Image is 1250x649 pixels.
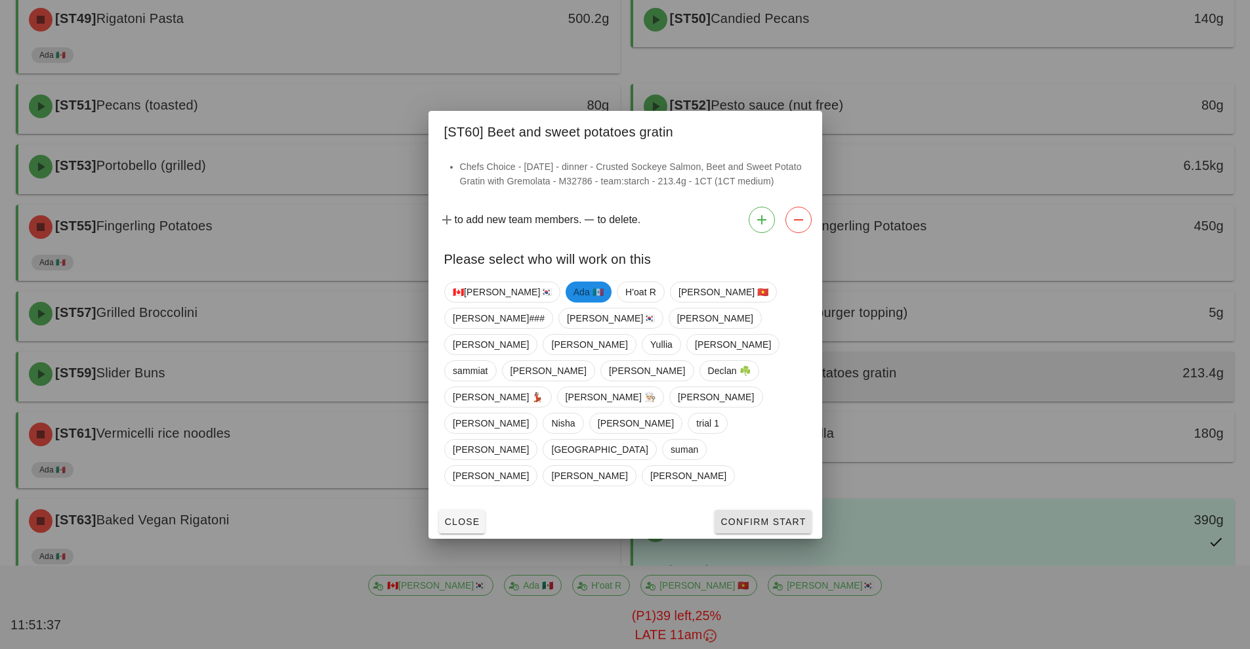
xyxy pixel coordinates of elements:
[650,466,726,486] span: [PERSON_NAME]
[609,361,685,381] span: [PERSON_NAME]
[696,413,719,433] span: trial 1
[597,413,673,433] span: [PERSON_NAME]
[551,440,648,459] span: [GEOGRAPHIC_DATA]
[707,361,750,381] span: Declan ☘️
[625,282,656,302] span: H'oat R
[551,466,627,486] span: [PERSON_NAME]
[573,282,603,303] span: Ada 🇲🇽
[453,413,529,433] span: [PERSON_NAME]
[439,510,486,534] button: Close
[670,440,698,459] span: suman
[428,201,822,238] div: to add new team members. to delete.
[678,282,768,302] span: [PERSON_NAME] 🇻🇳
[428,238,822,276] div: Please select who will work on this
[720,516,806,527] span: Confirm Start
[650,335,672,354] span: Yullia
[694,335,770,354] span: [PERSON_NAME]
[567,308,655,328] span: [PERSON_NAME]🇰🇷
[453,335,529,354] span: [PERSON_NAME]
[678,387,754,407] span: [PERSON_NAME]
[551,413,575,433] span: Nisha
[565,387,656,407] span: [PERSON_NAME] 👨🏼‍🍳
[453,308,545,328] span: [PERSON_NAME]###
[453,466,529,486] span: [PERSON_NAME]
[677,308,753,328] span: [PERSON_NAME]
[551,335,627,354] span: [PERSON_NAME]
[460,159,806,188] li: Chefs Choice - [DATE] - dinner - Crusted Sockeye Salmon, Beet and Sweet Potato Gratin with Gremol...
[453,282,552,302] span: 🇨🇦[PERSON_NAME]🇰🇷
[510,361,586,381] span: [PERSON_NAME]
[715,510,811,534] button: Confirm Start
[428,111,822,149] div: [ST60] Beet and sweet potatoes gratin
[453,387,543,407] span: [PERSON_NAME] 💃🏽
[444,516,480,527] span: Close
[453,440,529,459] span: [PERSON_NAME]
[453,361,488,381] span: sammiat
